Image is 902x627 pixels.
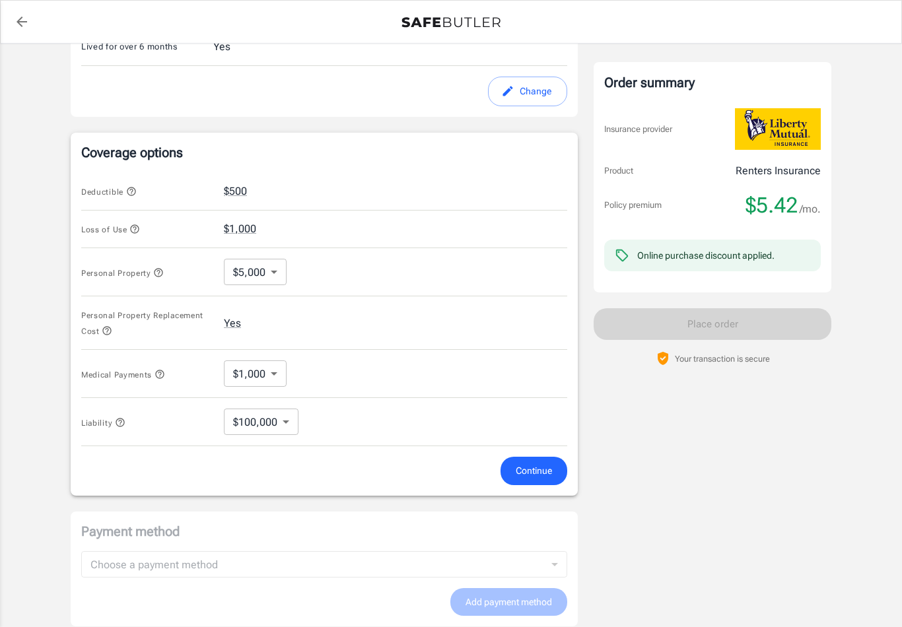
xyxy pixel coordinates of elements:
[637,249,775,262] div: Online purchase discount applied.
[224,409,298,435] div: $100,000
[735,108,821,150] img: Liberty Mutual
[224,183,247,199] button: $500
[9,9,35,35] a: back to quotes
[224,360,287,387] div: $1,000
[604,199,662,212] p: Policy premium
[736,163,821,179] p: Renters Insurance
[81,265,164,280] button: Personal Property
[81,311,203,336] span: Personal Property Replacement Cost
[800,200,821,218] span: /mo.
[746,192,798,218] span: $5.42
[81,269,164,278] span: Personal Property
[516,463,552,479] span: Continue
[224,259,287,285] div: $5,000
[675,352,770,365] p: Your transaction is secure
[604,164,633,178] p: Product
[81,418,125,428] span: Liability
[401,17,501,28] img: Back to quotes
[81,225,140,234] span: Loss of Use
[81,370,165,379] span: Medical Payments
[213,39,230,55] div: Yes
[81,221,140,237] button: Loss of Use
[501,457,567,485] button: Continue
[81,307,213,339] button: Personal Property Replacement Cost
[81,414,125,430] button: Liability
[81,187,137,197] span: Deductible
[488,77,567,106] button: edit
[604,123,672,136] p: Insurance provider
[81,183,137,199] button: Deductible
[224,315,241,331] button: Yes
[81,366,165,382] button: Medical Payments
[604,73,821,92] div: Order summary
[81,143,567,162] p: Coverage options
[81,40,213,53] p: Lived for over 6 months
[224,221,256,237] button: $1,000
